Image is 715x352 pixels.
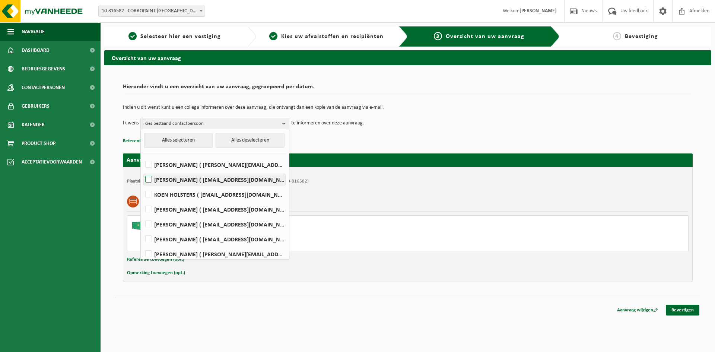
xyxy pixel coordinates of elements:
[99,6,205,16] span: 10-816582 - CORROPAINT NV - ANTWERPEN
[140,118,289,129] button: Kies bestaand contactpersoon
[22,60,65,78] span: Bedrijfsgegevens
[140,34,221,39] span: Selecteer hier een vestiging
[666,305,699,315] a: Bevestigen
[519,8,557,14] strong: [PERSON_NAME]
[127,157,182,163] strong: Aanvraag voor [DATE]
[22,41,50,60] span: Dashboard
[127,255,184,264] button: Referentie toevoegen (opt.)
[144,174,285,185] label: [PERSON_NAME] ( [EMAIL_ADDRESS][DOMAIN_NAME] )
[144,118,279,129] span: Kies bestaand contactpersoon
[144,219,285,230] label: [PERSON_NAME] ( [EMAIL_ADDRESS][DOMAIN_NAME] )
[104,50,711,65] h2: Overzicht van uw aanvraag
[127,179,159,184] strong: Plaatsingsadres:
[131,219,153,231] img: HK-XC-30-GN-00.png
[291,118,364,129] p: te informeren over deze aanvraag.
[123,84,693,94] h2: Hieronder vindt u een overzicht van uw aanvraag, gegroepeerd per datum.
[144,133,213,148] button: Alles selecteren
[611,305,664,315] a: Aanvraag wijzigen
[22,78,65,97] span: Contactpersonen
[446,34,524,39] span: Overzicht van uw aanvraag
[144,204,285,215] label: [PERSON_NAME] ( [EMAIL_ADDRESS][DOMAIN_NAME] )
[123,118,139,129] p: Ik wens
[123,105,693,110] p: Indien u dit wenst kunt u een collega informeren over deze aanvraag, die ontvangt dan een kopie v...
[161,231,438,237] div: Ophalen en plaatsen lege container
[144,248,285,260] label: [PERSON_NAME] ( [PERSON_NAME][EMAIL_ADDRESS][DOMAIN_NAME] )
[22,115,45,134] span: Kalender
[161,241,438,247] div: Aantal: 1
[625,34,658,39] span: Bevestiging
[434,32,442,40] span: 3
[108,32,241,41] a: 1Selecteer hier een vestiging
[144,189,285,200] label: KOEN HOLSTERS ( [EMAIL_ADDRESS][DOMAIN_NAME] )
[22,134,55,153] span: Product Shop
[260,32,393,41] a: 2Kies uw afvalstoffen en recipiënten
[22,153,82,171] span: Acceptatievoorwaarden
[216,133,285,148] button: Alles deselecteren
[613,32,621,40] span: 4
[269,32,277,40] span: 2
[128,32,137,40] span: 1
[22,22,45,41] span: Navigatie
[144,234,285,245] label: [PERSON_NAME] ( [EMAIL_ADDRESS][DOMAIN_NAME] )
[123,136,180,146] button: Referentie toevoegen (opt.)
[127,268,185,278] button: Opmerking toevoegen (opt.)
[98,6,205,17] span: 10-816582 - CORROPAINT NV - ANTWERPEN
[281,34,384,39] span: Kies uw afvalstoffen en recipiënten
[22,97,50,115] span: Gebruikers
[144,159,285,170] label: [PERSON_NAME] ( [PERSON_NAME][EMAIL_ADDRESS][DOMAIN_NAME] )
